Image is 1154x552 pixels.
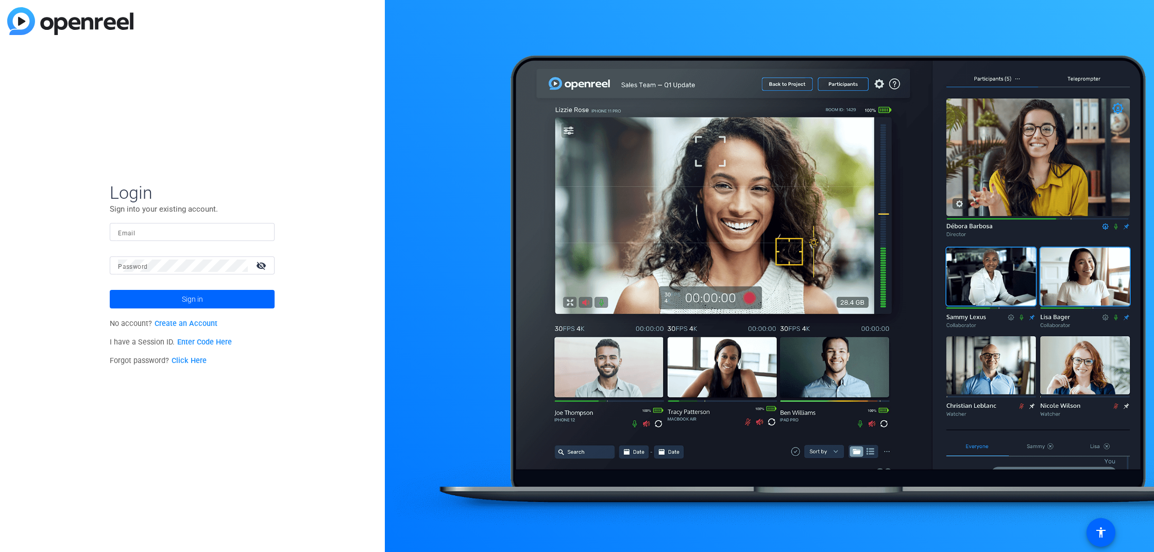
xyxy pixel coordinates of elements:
span: Login [110,182,275,203]
span: I have a Session ID. [110,338,232,347]
input: Enter Email Address [118,226,266,238]
span: No account? [110,319,217,328]
mat-icon: visibility_off [250,258,275,273]
a: Create an Account [155,319,217,328]
span: Forgot password? [110,356,207,365]
p: Sign into your existing account. [110,203,275,215]
img: blue-gradient.svg [7,7,133,35]
a: Click Here [172,356,207,365]
span: Sign in [182,286,203,312]
mat-label: Email [118,230,135,237]
mat-icon: accessibility [1095,526,1107,539]
mat-label: Password [118,263,147,270]
a: Enter Code Here [177,338,232,347]
button: Sign in [110,290,275,308]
